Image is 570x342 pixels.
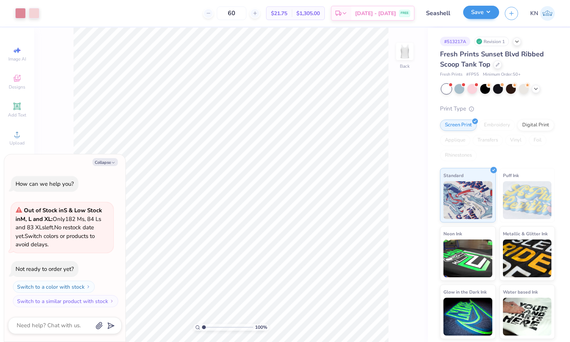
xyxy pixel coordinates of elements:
strong: Out of Stock in S [24,207,69,214]
span: $1,305.00 [296,9,320,17]
button: Switch to a color with stock [13,281,95,293]
img: Kayleigh Nario [540,6,555,21]
img: Switch to a color with stock [86,284,91,289]
div: Vinyl [505,135,526,146]
strong: & Low Stock in M, L and XL : [16,207,102,223]
div: # 513217A [440,37,470,46]
span: Fresh Prints [440,72,462,78]
img: Standard [443,181,492,219]
div: Embroidery [479,120,515,131]
img: Puff Ink [503,181,552,219]
span: $21.75 [271,9,287,17]
input: Untitled Design [420,6,457,21]
div: Back [400,63,410,70]
span: Water based Ink [503,288,538,296]
button: Collapse [92,158,118,166]
span: Only 182 Ms, 84 Ls and 83 XLs left. Switch colors or products to avoid delays. [16,207,102,248]
span: Minimum Order: 50 + [483,72,521,78]
span: [DATE] - [DATE] [355,9,396,17]
div: Screen Print [440,120,477,131]
span: KN [530,9,538,18]
span: FREE [401,11,409,16]
span: # FP55 [466,72,479,78]
span: Add Text [8,112,26,118]
div: Not ready to order yet? [16,265,74,273]
img: Back [397,44,412,59]
span: Puff Ink [503,171,519,179]
span: Metallic & Glitter Ink [503,230,548,238]
span: Fresh Prints Sunset Blvd Ribbed Scoop Tank Top [440,50,544,69]
span: Image AI [8,56,26,62]
img: Metallic & Glitter Ink [503,239,552,277]
img: Switch to a similar product with stock [110,299,114,303]
div: Applique [440,135,470,146]
div: Foil [529,135,547,146]
img: Neon Ink [443,239,492,277]
div: Revision 1 [474,37,509,46]
span: Neon Ink [443,230,462,238]
span: Glow in the Dark Ink [443,288,487,296]
span: Designs [9,84,25,90]
span: No restock date yet. [16,224,94,240]
div: Transfers [473,135,503,146]
a: KN [530,6,555,21]
div: Digital Print [517,120,554,131]
img: Water based Ink [503,298,552,336]
input: – – [217,6,246,20]
div: How can we help you? [16,180,74,188]
div: Print Type [440,104,555,113]
span: 100 % [255,324,267,331]
span: Standard [443,171,464,179]
button: Save [463,6,499,19]
span: Upload [9,140,25,146]
img: Glow in the Dark Ink [443,298,492,336]
button: Switch to a similar product with stock [13,295,118,307]
div: Rhinestones [440,150,477,161]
